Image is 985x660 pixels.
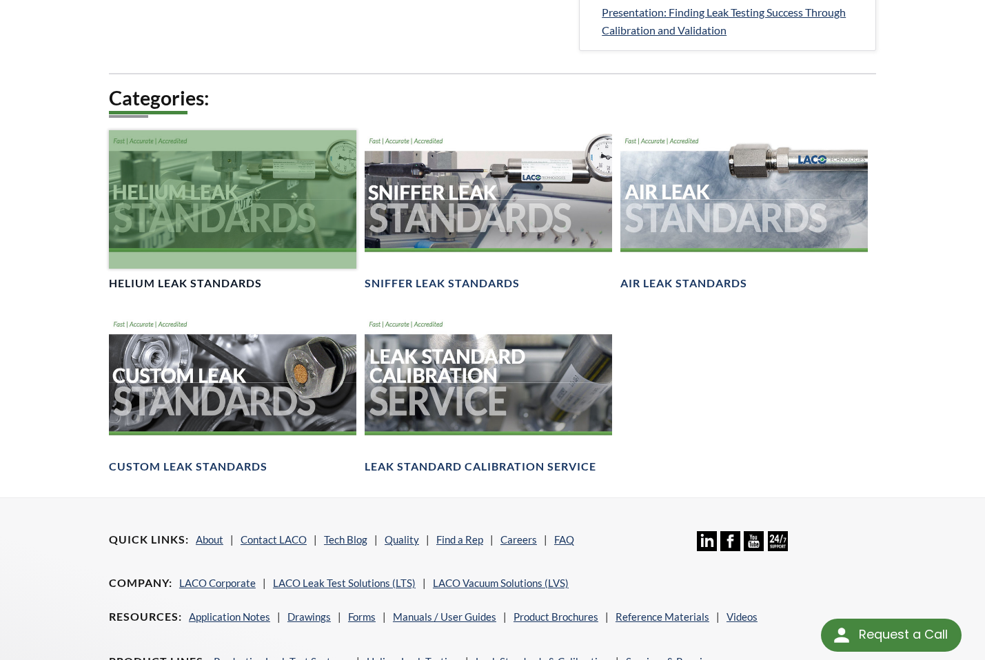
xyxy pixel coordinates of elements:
a: FAQ [554,533,574,546]
a: Forms [348,610,376,623]
a: Quality [385,533,419,546]
a: Manuals / User Guides [393,610,496,623]
a: Application Notes [189,610,270,623]
img: 24/7 Support Icon [768,531,788,551]
a: Tech Blog [324,533,367,546]
a: Product Brochures [514,610,598,623]
div: Request a Call [821,619,962,652]
h4: Helium Leak Standards [109,276,262,291]
a: Find a Rep [436,533,483,546]
a: 24/7 Support [768,541,788,553]
a: Helium Leak Standards headerHelium Leak Standards [109,130,356,291]
a: Air Leak Standards headerAir Leak Standards [620,130,868,291]
a: LACO Leak Test Solutions (LTS) [273,577,416,589]
h2: Categories: [109,85,876,111]
a: Leak Standard Calibration Service headerLeak Standard Calibration Service [365,313,612,475]
a: Contact LACO [241,533,307,546]
a: Videos [727,610,758,623]
img: round button [831,624,853,646]
h4: Company [109,576,172,590]
h4: Air Leak Standards [620,276,747,291]
h4: Sniffer Leak Standards [365,276,520,291]
a: Careers [500,533,537,546]
h4: Quick Links [109,533,189,547]
a: About [196,533,223,546]
a: LACO Corporate [179,577,256,589]
a: Presentation: Finding Leak Testing Success Through Calibration and Validation [602,3,864,39]
span: Presentation: Finding Leak Testing Success Through Calibration and Validation [602,6,846,37]
a: Drawings [287,610,331,623]
a: Customer Leak Standards headerCustom Leak Standards [109,313,356,475]
h4: Resources [109,610,182,624]
div: Request a Call [859,619,948,650]
h4: Leak Standard Calibration Service [365,460,596,474]
a: Sniffer Leak Standards headerSniffer Leak Standards [365,130,612,291]
h4: Custom Leak Standards [109,460,267,474]
a: LACO Vacuum Solutions (LVS) [433,577,569,589]
a: Reference Materials [616,610,709,623]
